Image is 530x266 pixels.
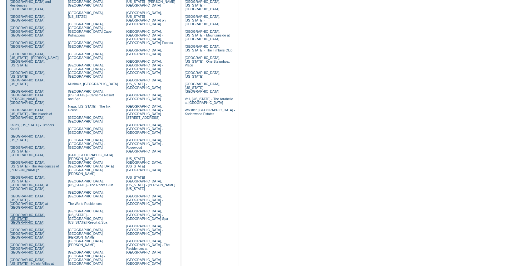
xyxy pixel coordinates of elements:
[68,52,104,60] a: [GEOGRAPHIC_DATA], [GEOGRAPHIC_DATA]
[10,52,59,67] a: [GEOGRAPHIC_DATA], [US_STATE] - [PERSON_NAME][GEOGRAPHIC_DATA], [US_STATE]
[10,161,59,172] a: [GEOGRAPHIC_DATA], [US_STATE] - The Residences of [PERSON_NAME]'a
[68,127,104,134] a: [GEOGRAPHIC_DATA], [GEOGRAPHIC_DATA]
[126,224,163,235] a: [GEOGRAPHIC_DATA], [GEOGRAPHIC_DATA] - [GEOGRAPHIC_DATA]
[68,82,118,86] a: Muskoka, [GEOGRAPHIC_DATA]
[68,63,105,78] a: [GEOGRAPHIC_DATA], [GEOGRAPHIC_DATA] - [GEOGRAPHIC_DATA] [GEOGRAPHIC_DATA]
[185,56,230,67] a: [GEOGRAPHIC_DATA], [US_STATE] - One Steamboat Place
[10,228,46,239] a: [GEOGRAPHIC_DATA], [GEOGRAPHIC_DATA] - [GEOGRAPHIC_DATA]
[185,97,233,104] a: Vail, [US_STATE] - The Arrabelle at [GEOGRAPHIC_DATA]
[10,194,48,209] a: [GEOGRAPHIC_DATA], [US_STATE] - [GEOGRAPHIC_DATA] at [GEOGRAPHIC_DATA]
[126,123,163,134] a: [GEOGRAPHIC_DATA], [GEOGRAPHIC_DATA] - [GEOGRAPHIC_DATA]
[185,15,220,26] a: [GEOGRAPHIC_DATA], [US_STATE] - [GEOGRAPHIC_DATA]
[126,194,163,206] a: [GEOGRAPHIC_DATA], [GEOGRAPHIC_DATA] - [GEOGRAPHIC_DATA]
[126,157,162,172] a: [US_STATE][GEOGRAPHIC_DATA], [US_STATE][GEOGRAPHIC_DATA]
[185,108,235,116] a: Whistler, [GEOGRAPHIC_DATA] - Kadenwood Estates
[126,78,162,89] a: [GEOGRAPHIC_DATA], [US_STATE] - [GEOGRAPHIC_DATA]
[10,108,52,119] a: [GEOGRAPHIC_DATA], [US_STATE] - The Islands of [GEOGRAPHIC_DATA]
[126,176,175,191] a: [US_STATE][GEOGRAPHIC_DATA], [US_STATE] - [PERSON_NAME] [US_STATE]
[126,239,170,254] a: [GEOGRAPHIC_DATA], [GEOGRAPHIC_DATA] - The Residences at [GEOGRAPHIC_DATA]
[68,22,111,37] a: [GEOGRAPHIC_DATA], [GEOGRAPHIC_DATA] - [GEOGRAPHIC_DATA] Cape Kidnappers
[10,89,46,104] a: [GEOGRAPHIC_DATA] - [GEOGRAPHIC_DATA][PERSON_NAME], [GEOGRAPHIC_DATA]
[185,82,220,93] a: [GEOGRAPHIC_DATA], [US_STATE] - [GEOGRAPHIC_DATA]
[126,138,163,153] a: [GEOGRAPHIC_DATA], [GEOGRAPHIC_DATA] - Rosewood [GEOGRAPHIC_DATA]
[68,179,113,187] a: [GEOGRAPHIC_DATA], [US_STATE] - The Rocks Club
[126,11,166,26] a: [GEOGRAPHIC_DATA], [US_STATE] - [GEOGRAPHIC_DATA] on [GEOGRAPHIC_DATA]
[126,104,163,119] a: [GEOGRAPHIC_DATA], [GEOGRAPHIC_DATA] - [GEOGRAPHIC_DATA][STREET_ADDRESS]
[68,138,105,149] a: [GEOGRAPHIC_DATA], [GEOGRAPHIC_DATA] - [GEOGRAPHIC_DATA]
[68,209,107,224] a: [GEOGRAPHIC_DATA], [US_STATE] - [GEOGRAPHIC_DATA] [US_STATE] Resort & Spa
[126,209,168,220] a: [GEOGRAPHIC_DATA], [GEOGRAPHIC_DATA] - [GEOGRAPHIC_DATA]-Spa
[68,228,105,247] a: [GEOGRAPHIC_DATA], [GEOGRAPHIC_DATA] - [PERSON_NAME][GEOGRAPHIC_DATA][PERSON_NAME]
[68,191,104,198] a: [GEOGRAPHIC_DATA], [GEOGRAPHIC_DATA]
[68,202,102,206] a: The World Residences
[68,41,104,48] a: [GEOGRAPHIC_DATA], [GEOGRAPHIC_DATA]
[10,213,45,224] a: [GEOGRAPHIC_DATA], [US_STATE] - [GEOGRAPHIC_DATA]
[126,60,163,75] a: [GEOGRAPHIC_DATA], [GEOGRAPHIC_DATA] - [GEOGRAPHIC_DATA] [GEOGRAPHIC_DATA]
[10,134,45,142] a: [GEOGRAPHIC_DATA], [US_STATE]
[126,258,162,265] a: [GEOGRAPHIC_DATA], [GEOGRAPHIC_DATA]
[10,146,45,157] a: [GEOGRAPHIC_DATA], [US_STATE] - [GEOGRAPHIC_DATA]
[68,89,114,101] a: [GEOGRAPHIC_DATA], [US_STATE] - Carneros Resort and Spa
[126,93,162,101] a: [GEOGRAPHIC_DATA], [GEOGRAPHIC_DATA]
[68,104,111,112] a: Napa, [US_STATE] - The Ink House
[10,123,54,131] a: Kaua'i, [US_STATE] - Timbers Kaua'i
[185,30,230,41] a: [GEOGRAPHIC_DATA], [US_STATE] - Mountainside at [GEOGRAPHIC_DATA]
[10,176,48,191] a: [GEOGRAPHIC_DATA], [US_STATE] - [GEOGRAPHIC_DATA], A [GEOGRAPHIC_DATA]
[10,26,46,37] a: [GEOGRAPHIC_DATA] - [GEOGRAPHIC_DATA] - [GEOGRAPHIC_DATA]
[126,30,173,45] a: [GEOGRAPHIC_DATA], [GEOGRAPHIC_DATA] - [GEOGRAPHIC_DATA], [GEOGRAPHIC_DATA] Exotica
[185,71,220,78] a: [GEOGRAPHIC_DATA], [US_STATE]
[10,243,46,254] a: [GEOGRAPHIC_DATA], [GEOGRAPHIC_DATA] - [GEOGRAPHIC_DATA]
[68,11,104,18] a: [GEOGRAPHIC_DATA], [US_STATE]
[68,153,114,176] a: [DATE][GEOGRAPHIC_DATA][PERSON_NAME], [GEOGRAPHIC_DATA] - [GEOGRAPHIC_DATA] [DATE][GEOGRAPHIC_DAT...
[68,250,105,265] a: [GEOGRAPHIC_DATA], [GEOGRAPHIC_DATA] - [GEOGRAPHIC_DATA] [GEOGRAPHIC_DATA]
[10,15,45,22] a: [GEOGRAPHIC_DATA], [GEOGRAPHIC_DATA]
[10,71,45,86] a: [GEOGRAPHIC_DATA], [US_STATE] - [GEOGRAPHIC_DATA], [US_STATE]
[185,45,232,52] a: [GEOGRAPHIC_DATA], [US_STATE] - The Timbers Club
[126,48,162,56] a: [GEOGRAPHIC_DATA], [GEOGRAPHIC_DATA]
[68,116,104,123] a: [GEOGRAPHIC_DATA], [GEOGRAPHIC_DATA]
[10,41,45,48] a: [GEOGRAPHIC_DATA], [GEOGRAPHIC_DATA]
